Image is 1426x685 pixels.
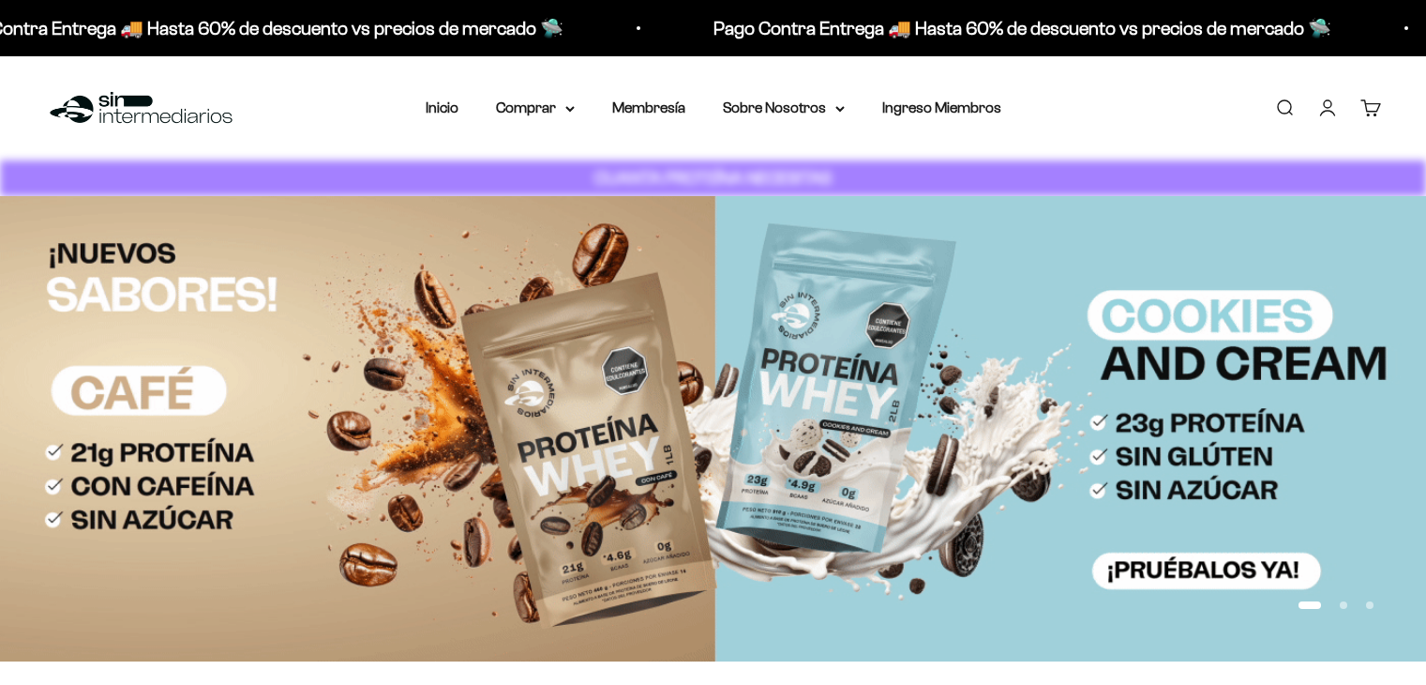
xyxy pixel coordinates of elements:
[723,96,845,120] summary: Sobre Nosotros
[496,96,575,120] summary: Comprar
[594,168,832,188] strong: CUANTA PROTEÍNA NECESITAS
[426,99,458,115] a: Inicio
[712,13,1329,43] p: Pago Contra Entrega 🚚 Hasta 60% de descuento vs precios de mercado 🛸
[612,99,685,115] a: Membresía
[882,99,1001,115] a: Ingreso Miembros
